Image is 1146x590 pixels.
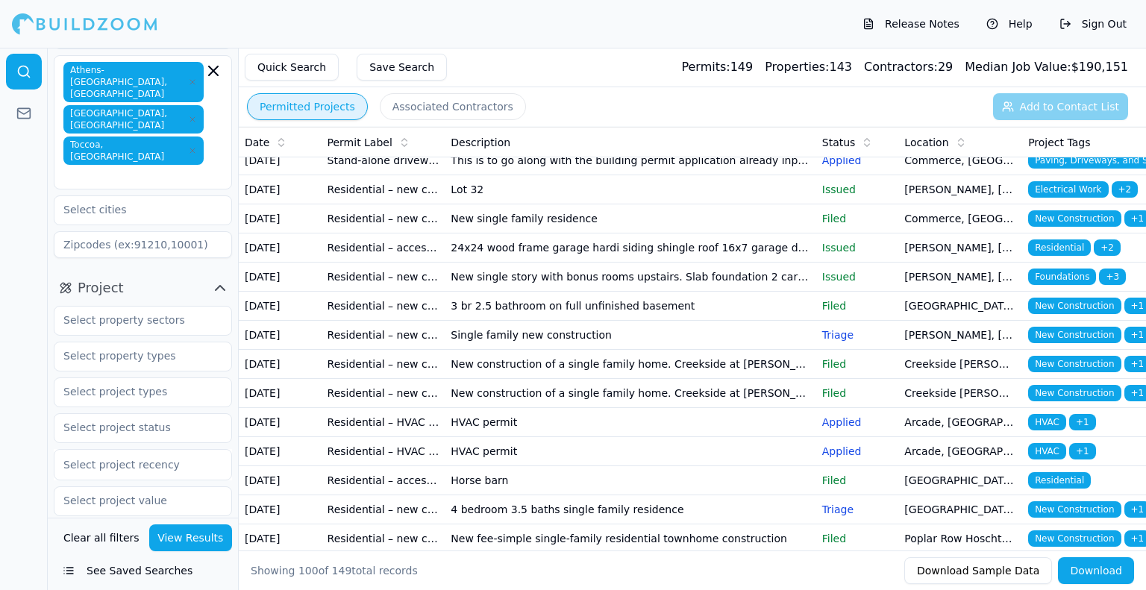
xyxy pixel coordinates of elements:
[822,386,893,401] p: Filed
[765,58,852,76] div: 143
[322,263,445,292] td: Residential – new construction permit
[322,321,445,350] td: Residential – new construction permit
[855,12,967,36] button: Release Notes
[898,350,1022,379] td: Creekside [PERSON_NAME] Hoschton, [GEOGRAPHIC_DATA]
[78,277,124,298] span: Project
[822,153,893,168] p: Applied
[822,531,893,546] p: Filed
[332,565,352,577] span: 149
[1028,501,1121,518] span: New Construction
[54,378,213,405] input: Select project types
[904,135,1016,150] div: Location
[1028,181,1108,198] span: Electrical Work
[1028,239,1091,256] span: Residential
[445,321,815,350] td: Single family new construction
[322,379,445,408] td: Residential – new construction permit
[239,233,322,263] td: [DATE]
[63,136,204,165] span: Toccoa, [GEOGRAPHIC_DATA]
[298,565,319,577] span: 100
[54,196,213,223] input: Select cities
[445,524,815,553] td: New fee-simple single-family residential townhome construction
[239,204,322,233] td: [DATE]
[60,524,143,551] button: Clear all filters
[239,292,322,321] td: [DATE]
[822,415,893,430] p: Applied
[322,495,445,524] td: Residential – new construction permit
[898,175,1022,204] td: [PERSON_NAME], [GEOGRAPHIC_DATA]
[54,414,213,441] input: Select project status
[822,135,893,150] div: Status
[322,350,445,379] td: Residential – new construction permit
[54,557,232,584] button: See Saved Searches
[765,60,829,74] span: Properties:
[357,54,447,81] button: Save Search
[822,211,893,226] p: Filed
[681,60,730,74] span: Permits:
[380,93,526,120] button: Associated Contractors
[965,60,1071,74] span: Median Job Value:
[239,437,322,466] td: [DATE]
[445,175,815,204] td: Lot 32
[63,105,204,134] span: [GEOGRAPHIC_DATA], [GEOGRAPHIC_DATA]
[239,263,322,292] td: [DATE]
[322,408,445,437] td: Residential – HVAC permit
[898,408,1022,437] td: Arcade, [GEOGRAPHIC_DATA]
[1028,530,1121,547] span: New Construction
[681,58,753,76] div: 149
[898,292,1022,321] td: [GEOGRAPHIC_DATA], [GEOGRAPHIC_DATA]
[1028,472,1091,489] span: Residential
[898,204,1022,233] td: Commerce, [GEOGRAPHIC_DATA]
[322,437,445,466] td: Residential – HVAC permit
[239,524,322,553] td: [DATE]
[864,58,953,76] div: 29
[898,466,1022,495] td: [GEOGRAPHIC_DATA], [GEOGRAPHIC_DATA]
[239,175,322,204] td: [DATE]
[898,524,1022,553] td: Poplar Row Hoschton, [GEOGRAPHIC_DATA]
[239,379,322,408] td: [DATE]
[445,466,815,495] td: Horse barn
[979,12,1040,36] button: Help
[904,557,1052,584] button: Download Sample Data
[1028,414,1066,430] span: HVAC
[445,437,815,466] td: HVAC permit
[54,487,213,514] input: Select project value
[54,342,213,369] input: Select property types
[445,204,815,233] td: New single family residence
[1094,239,1121,256] span: + 2
[322,466,445,495] td: Residential – accessory structure permit
[445,146,815,175] td: This is to go along with the building permit application already input bldr - 25 - 5837
[445,263,815,292] td: New single story with bonus rooms upstairs. Slab foundation 2 car garage attached 2 car garage de...
[445,292,815,321] td: 3 br 2.5 bathroom on full unfinished basement
[898,321,1022,350] td: [PERSON_NAME], [GEOGRAPHIC_DATA]
[898,233,1022,263] td: [PERSON_NAME], [GEOGRAPHIC_DATA]
[822,444,893,459] p: Applied
[822,357,893,371] p: Filed
[1069,443,1096,459] span: + 1
[822,502,893,517] p: Triage
[239,495,322,524] td: [DATE]
[1028,356,1121,372] span: New Construction
[1112,181,1139,198] span: + 2
[822,182,893,197] p: Issued
[445,379,815,408] td: New construction of a single family home. Creekside at [PERSON_NAME][GEOGRAPHIC_DATA]
[445,495,815,524] td: 4 bedroom 3.5 baths single family residence
[822,298,893,313] p: Filed
[251,563,418,578] div: Showing of total records
[445,233,815,263] td: 24x24 wood frame garage hardi siding shingle roof 16x7 garage door no interior finish. 9ft walls
[1052,12,1134,36] button: Sign Out
[898,379,1022,408] td: Creekside [PERSON_NAME] Hoschton, [GEOGRAPHIC_DATA]
[149,524,233,551] button: View Results
[239,321,322,350] td: [DATE]
[898,495,1022,524] td: [GEOGRAPHIC_DATA], [GEOGRAPHIC_DATA]
[239,466,322,495] td: [DATE]
[1028,327,1121,343] span: New Construction
[247,93,368,120] button: Permitted Projects
[1028,210,1121,227] span: New Construction
[322,292,445,321] td: Residential – new construction permit
[898,437,1022,466] td: Arcade, [GEOGRAPHIC_DATA]
[898,146,1022,175] td: Commerce, [GEOGRAPHIC_DATA]
[822,269,893,284] p: Issued
[54,307,213,333] input: Select property sectors
[1028,298,1121,314] span: New Construction
[322,233,445,263] td: Residential – accessory structure permit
